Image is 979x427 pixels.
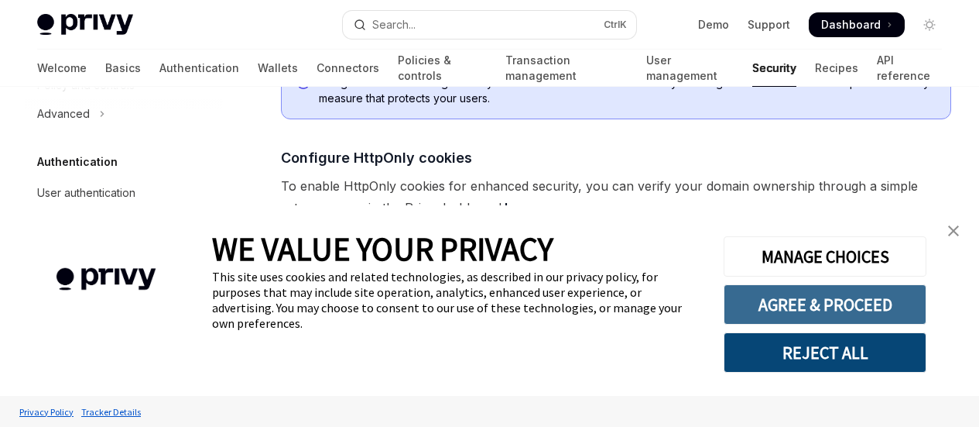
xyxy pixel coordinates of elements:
button: Toggle Advanced section [25,100,223,128]
span: WE VALUE YOUR PRIVACY [212,229,553,269]
a: Dashboard [809,12,905,37]
span: Ctrl K [604,19,627,31]
a: Recipes [815,50,858,87]
button: MANAGE CHOICES [724,236,926,277]
a: Policies & controls [398,50,487,87]
a: Learn more [505,200,575,216]
button: REJECT ALL [724,332,926,373]
a: Authentication [159,50,239,87]
span: Dashboard [821,17,881,33]
a: User authentication [25,179,223,207]
button: Toggle dark mode [917,12,942,37]
div: User authentication [37,184,135,202]
h5: Authentication [37,153,118,171]
a: User management [646,50,734,87]
img: close banner [948,226,959,236]
div: Advanced [37,105,90,123]
img: company logo [23,246,189,313]
a: Support [748,17,790,33]
div: This site uses cookies and related technologies, as described in our privacy policy, for purposes... [212,269,700,331]
a: Transaction management [505,50,628,87]
span: Using domains not configured in your allowed domains list will cause your integration to fail. Th... [319,75,935,106]
button: Open search [343,11,636,39]
button: AGREE & PROCEED [724,284,926,325]
a: Security [752,50,796,87]
a: Connectors [317,50,379,87]
span: Configure HttpOnly cookies [281,147,472,168]
span: To enable HttpOnly cookies for enhanced security, you can verify your domain ownership through a ... [281,175,951,219]
div: Search... [372,15,416,34]
a: Welcome [37,50,87,87]
a: API reference [877,50,942,87]
a: Privacy Policy [15,398,77,425]
a: Tracker Details [77,398,145,425]
a: Demo [698,17,729,33]
a: Basics [105,50,141,87]
a: Wallets [258,50,298,87]
img: light logo [37,14,133,36]
a: close banner [938,215,969,246]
